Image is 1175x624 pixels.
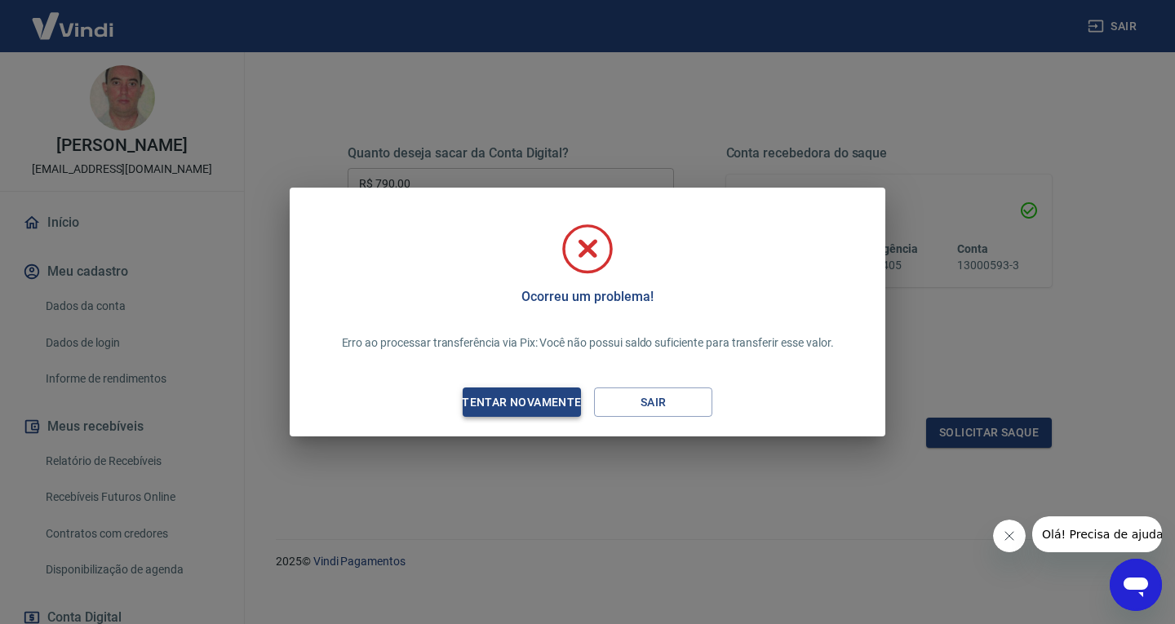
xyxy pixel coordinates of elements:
button: Sair [594,387,712,418]
iframe: Botão para abrir a janela de mensagens [1110,559,1162,611]
p: Erro ao processar transferência via Pix: Você não possui saldo suficiente para transferir esse va... [342,334,834,352]
button: Tentar novamente [463,387,581,418]
h5: Ocorreu um problema! [521,289,653,305]
iframe: Fechar mensagem [993,520,1026,552]
iframe: Mensagem da empresa [1032,516,1162,552]
span: Olá! Precisa de ajuda? [10,11,137,24]
div: Tentar novamente [442,392,601,413]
